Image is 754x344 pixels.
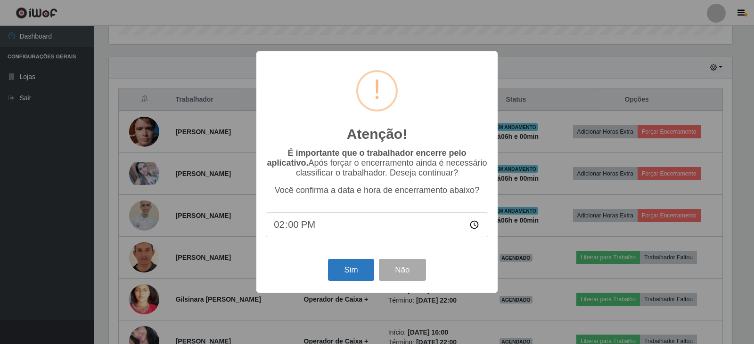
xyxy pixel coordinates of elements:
[266,185,488,195] p: Você confirma a data e hora de encerramento abaixo?
[267,148,466,168] b: É importante que o trabalhador encerre pelo aplicativo.
[266,148,488,178] p: Após forçar o encerramento ainda é necessário classificar o trabalhador. Deseja continuar?
[347,126,407,143] h2: Atenção!
[379,259,426,281] button: Não
[328,259,374,281] button: Sim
